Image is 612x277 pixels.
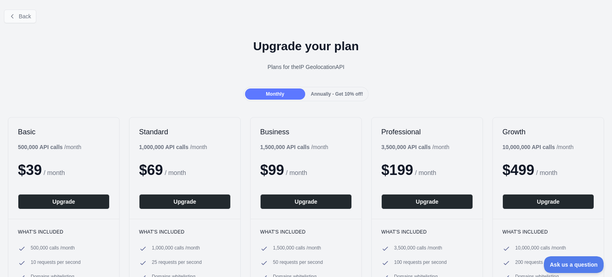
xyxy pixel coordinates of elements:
span: $ 199 [381,162,413,178]
span: $ 499 [502,162,534,178]
div: / month [502,143,574,151]
b: 3,500,000 API calls [381,144,431,150]
b: 10,000,000 API calls [502,144,555,150]
div: / month [260,143,328,151]
h2: Growth [502,127,594,137]
div: / month [381,143,449,151]
span: $ 99 [260,162,284,178]
iframe: Toggle Customer Support [544,256,604,273]
h2: Business [260,127,352,137]
b: 1,500,000 API calls [260,144,310,150]
h2: Standard [139,127,231,137]
h2: Professional [381,127,473,137]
